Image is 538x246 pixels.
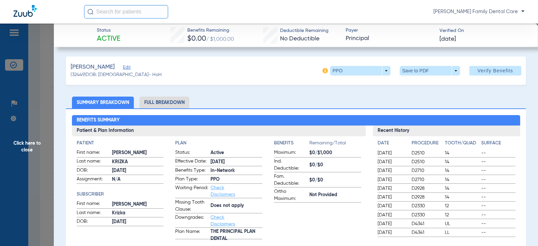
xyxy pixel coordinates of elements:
span: [PERSON_NAME] [112,149,164,156]
app-breakdown-title: Procedure [412,140,442,149]
h4: Date [378,140,406,147]
span: Deductible Remaining [280,27,329,34]
span: [DATE] [439,35,456,43]
span: [PERSON_NAME] [112,201,164,208]
span: 12 [445,203,479,209]
span: 14 [445,150,479,156]
span: D2510 [412,159,442,165]
span: Active [210,149,262,156]
span: Payer [346,27,433,34]
span: KRIZKA [112,159,164,166]
span: $0.00 [187,35,206,42]
h4: Tooth/Quad [445,140,479,147]
span: -- [481,176,515,183]
span: D2330 [412,212,442,218]
span: [DATE] [210,159,262,166]
span: [DATE] [112,218,164,225]
span: -- [481,212,515,218]
a: Check Disclaimers [210,215,235,226]
span: 14 [445,176,479,183]
span: D2710 [412,176,442,183]
h3: Recent History [373,126,520,136]
span: [DATE] [378,220,406,227]
span: [DATE] [378,203,406,209]
span: Assignment: [77,176,110,184]
span: -- [481,194,515,201]
span: LL [445,229,479,236]
span: D2928 [412,185,442,192]
span: $0/$0 [309,177,361,184]
button: Verify Benefits [469,66,521,75]
span: $0/$1,000 [309,149,361,156]
span: Last name: [77,209,110,217]
span: Plan Name: [175,228,208,239]
h3: Patient & Plan Information [72,126,366,136]
span: Verified On [439,27,527,34]
span: Maximum: [274,149,307,157]
span: [DATE] [378,167,406,174]
span: [DATE] [378,212,406,218]
button: Save to PDF [400,66,460,75]
span: [PERSON_NAME] Family Dental Care [433,8,525,15]
span: -- [481,203,515,209]
span: D4341 [412,229,442,236]
span: Active [97,34,120,44]
span: THE PRINCIPAL PLAN DENTAL [210,232,262,239]
span: [DATE] [378,159,406,165]
span: Does not apply [210,202,262,209]
span: Effective Date: [175,158,208,166]
span: No Deductible [280,36,319,42]
span: In-Network [210,167,262,174]
span: First name: [77,200,110,208]
span: Benefits Type: [175,167,208,175]
span: Missing Tooth Clause: [175,199,208,213]
img: Zuub Logo [13,5,37,17]
app-breakdown-title: Surface [481,140,515,149]
span: D2928 [412,194,442,201]
span: $0/$0 [309,162,361,169]
a: Check Disclaimers [210,185,235,197]
app-breakdown-title: Tooth/Quad [445,140,479,149]
span: Status [97,27,120,34]
span: [DATE] [378,150,406,156]
button: PPO [330,66,390,75]
span: Verify Benefits [477,68,513,73]
span: Fam. Deductible: [274,173,307,187]
h4: Patient [77,140,164,147]
span: [DATE] [378,185,406,192]
span: [DATE] [112,167,164,174]
span: [PERSON_NAME] [71,63,115,71]
span: (32449) DOB: [DEMOGRAPHIC_DATA] - HoH [71,71,162,78]
h2: Benefits Summary [72,115,520,126]
span: Not Provided [309,191,361,199]
span: -- [481,159,515,165]
input: Search for patients [84,5,168,19]
span: 12 [445,212,479,218]
span: -- [481,150,515,156]
h4: Benefits [274,140,309,147]
span: Krizka [112,210,164,217]
span: D2510 [412,150,442,156]
span: [DATE] [378,194,406,201]
span: First name: [77,149,110,157]
span: 14 [445,194,479,201]
span: Edit [123,65,129,71]
span: Status: [175,149,208,157]
h4: Subscriber [77,191,164,198]
span: D2330 [412,203,442,209]
span: Last name: [77,158,110,166]
span: -- [481,185,515,192]
span: Principal [346,34,433,43]
span: N/A [112,176,164,183]
span: 14 [445,185,479,192]
h4: Procedure [412,140,442,147]
h4: Plan [175,140,262,147]
span: / $1,000.00 [206,37,234,42]
app-breakdown-title: Benefits [274,140,309,149]
app-breakdown-title: Date [378,140,406,149]
span: UL [445,220,479,227]
span: [DATE] [378,176,406,183]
